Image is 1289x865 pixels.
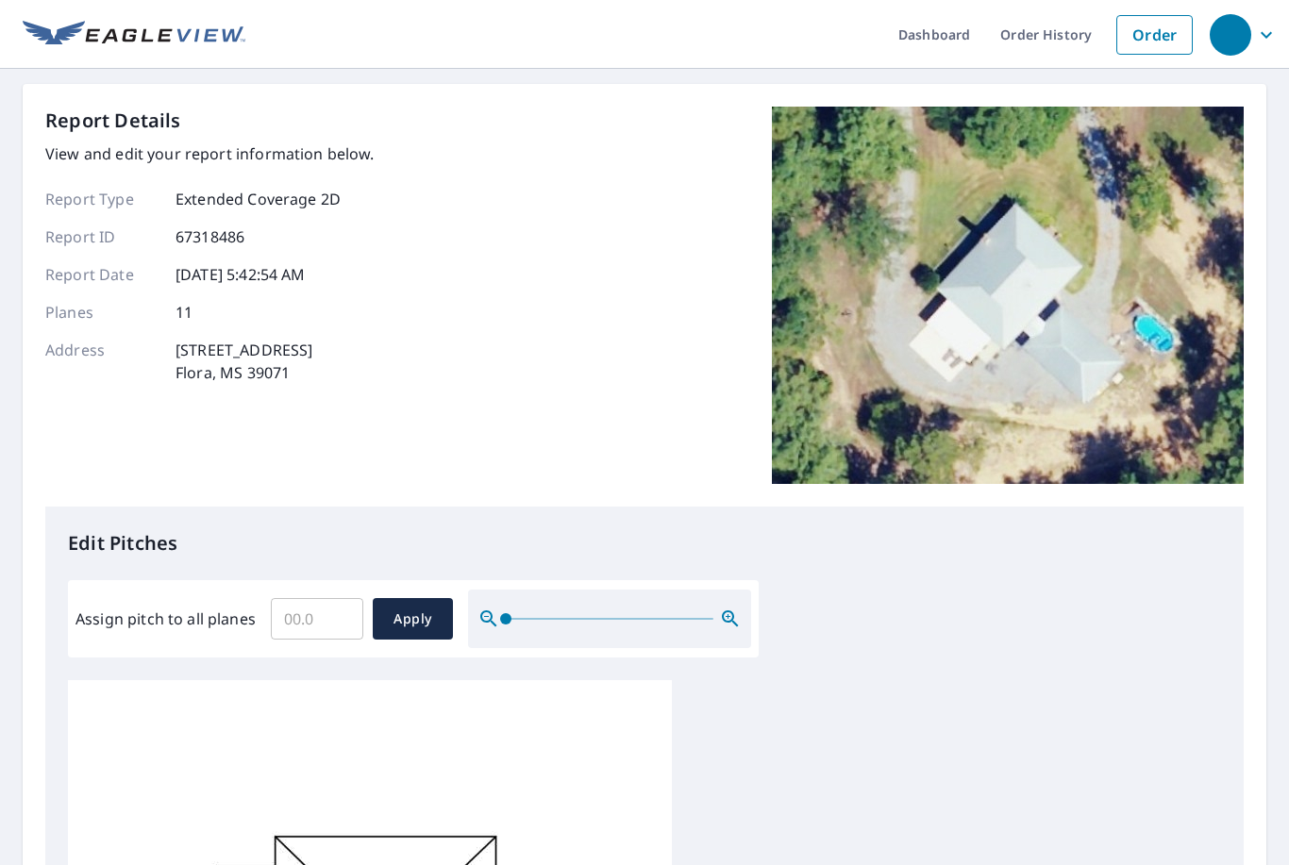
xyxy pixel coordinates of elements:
[45,107,181,135] p: Report Details
[271,592,363,645] input: 00.0
[1116,15,1193,55] a: Order
[772,107,1244,484] img: Top image
[45,339,159,384] p: Address
[176,339,312,384] p: [STREET_ADDRESS] Flora, MS 39071
[23,21,245,49] img: EV Logo
[176,225,244,248] p: 67318486
[45,263,159,286] p: Report Date
[45,225,159,248] p: Report ID
[388,607,438,631] span: Apply
[45,142,375,165] p: View and edit your report information below.
[176,301,193,324] p: 11
[176,263,306,286] p: [DATE] 5:42:54 AM
[373,598,453,640] button: Apply
[68,529,1221,557] p: Edit Pitches
[45,301,159,324] p: Planes
[75,607,256,630] label: Assign pitch to all planes
[45,188,159,210] p: Report Type
[176,188,341,210] p: Extended Coverage 2D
